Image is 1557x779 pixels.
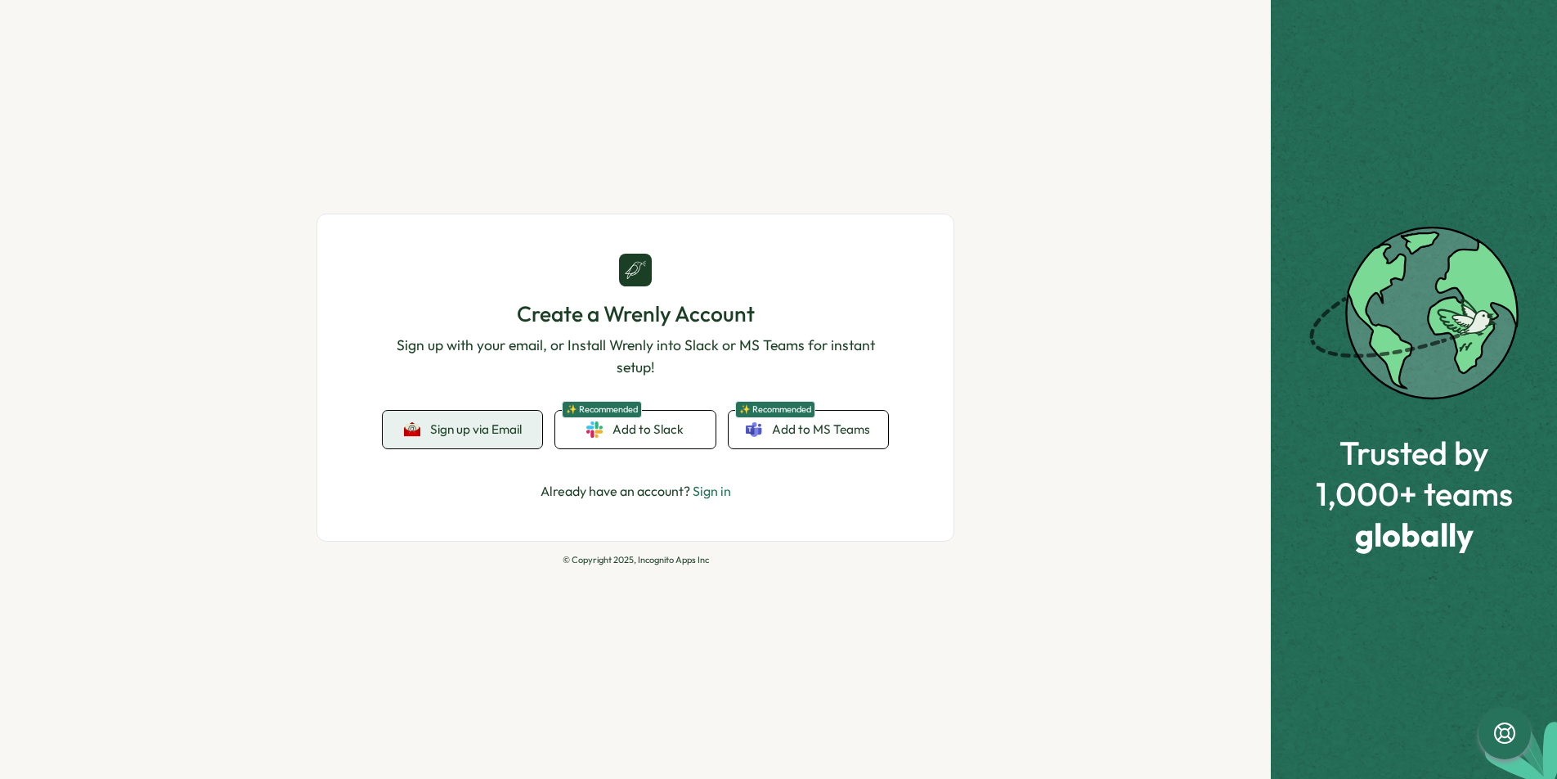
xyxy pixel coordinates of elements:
a: ✨ RecommendedAdd to Slack [555,411,715,448]
h1: Create a Wrenly Account [383,299,888,328]
button: Sign up via Email [383,411,542,448]
span: ✨ Recommended [562,401,642,418]
span: globally [1316,516,1513,552]
span: Trusted by [1316,435,1513,471]
a: ✨ RecommendedAdd to MS Teams [729,411,888,448]
p: Already have an account? [541,481,731,502]
a: Sign in [693,483,731,499]
span: Add to Slack [612,421,684,439]
p: Sign up with your email, or Install Wrenly into Slack or MS Teams for instant setup! [383,335,888,378]
span: Add to MS Teams [772,421,870,439]
span: Sign up via Email [430,422,522,437]
span: 1,000+ teams [1316,475,1513,511]
span: ✨ Recommended [735,401,815,418]
p: © Copyright 2025, Incognito Apps Inc [316,555,954,565]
